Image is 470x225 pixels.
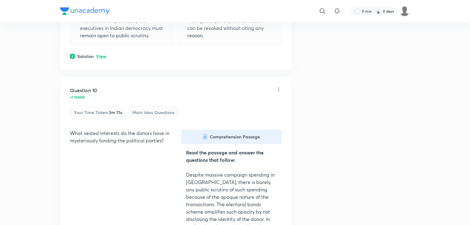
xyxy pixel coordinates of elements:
[128,106,178,118] div: Main Idea Questions
[80,17,164,39] p: The actions of specifically the executives in Indian democracy must remain open to public scrutiny.
[399,6,410,16] img: Anish Raj
[77,53,94,59] h6: Solution
[60,7,110,15] img: Company Logo
[96,54,106,59] p: View
[70,54,75,59] img: solution.svg
[70,129,171,144] p: What vested interests do the donors have in mysteriously funding the political parties?
[186,149,264,163] strong: Read the passage and answer the questions that follow:
[210,133,260,140] h6: Comprehension Passage
[375,8,382,14] img: streak
[70,106,126,118] div: Your time taken :
[187,17,272,39] p: The right to privacy of individuals can be revoked without citing any reason.
[203,133,208,140] img: comprehension-icon
[70,95,85,99] p: +1 mark
[109,109,122,115] span: 3m 11s
[70,87,97,94] h5: Question 10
